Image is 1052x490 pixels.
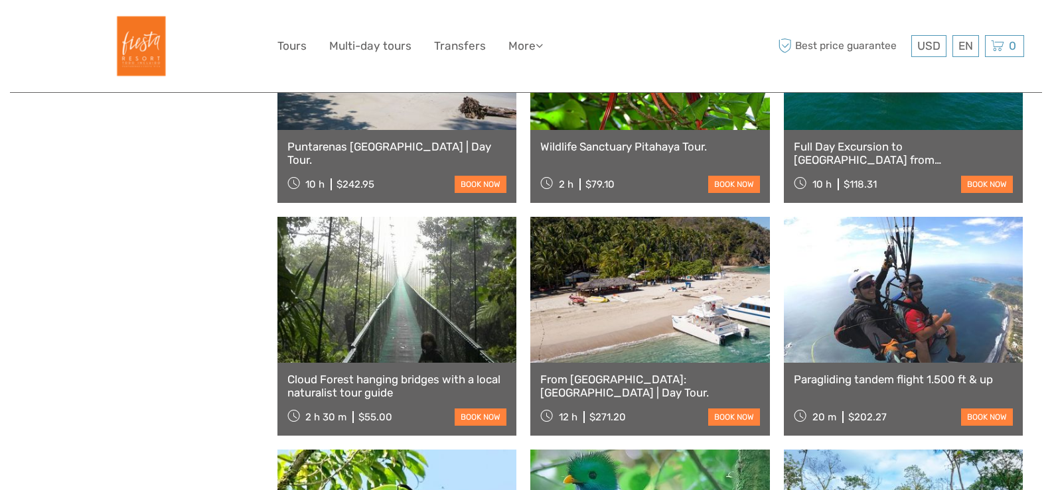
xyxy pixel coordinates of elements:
[329,36,412,56] a: Multi-day tours
[961,176,1013,193] a: book now
[305,411,346,423] span: 2 h 30 m
[794,140,1014,167] a: Full Day Excursion to [GEOGRAPHIC_DATA] from [GEOGRAPHIC_DATA]
[277,36,307,56] a: Tours
[708,408,760,426] a: book now
[287,140,507,167] a: Puntarenas [GEOGRAPHIC_DATA] | Day Tour.
[589,411,626,423] div: $271.20
[1007,39,1018,52] span: 0
[848,411,887,423] div: $202.27
[775,35,908,57] span: Best price guarantee
[358,411,392,423] div: $55.00
[455,176,506,193] a: book now
[508,36,543,56] a: More
[103,10,175,82] img: Fiesta Resort
[952,35,979,57] div: EN
[812,178,832,190] span: 10 h
[455,408,506,426] a: book now
[559,178,573,190] span: 2 h
[305,178,325,190] span: 10 h
[812,411,836,423] span: 20 m
[559,411,577,423] span: 12 h
[844,178,877,190] div: $118.31
[540,373,760,400] a: From [GEOGRAPHIC_DATA]: [GEOGRAPHIC_DATA] | Day Tour.
[540,140,760,153] a: Wildlife Sanctuary Pitahaya Tour.
[917,39,940,52] span: USD
[434,36,486,56] a: Transfers
[287,373,507,400] a: Cloud Forest hanging bridges with a local naturalist tour guide
[337,178,374,190] div: $242.95
[794,373,1014,386] a: Paragliding tandem flight 1.500 ft & up
[708,176,760,193] a: book now
[585,178,615,190] div: $79.10
[961,408,1013,426] a: book now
